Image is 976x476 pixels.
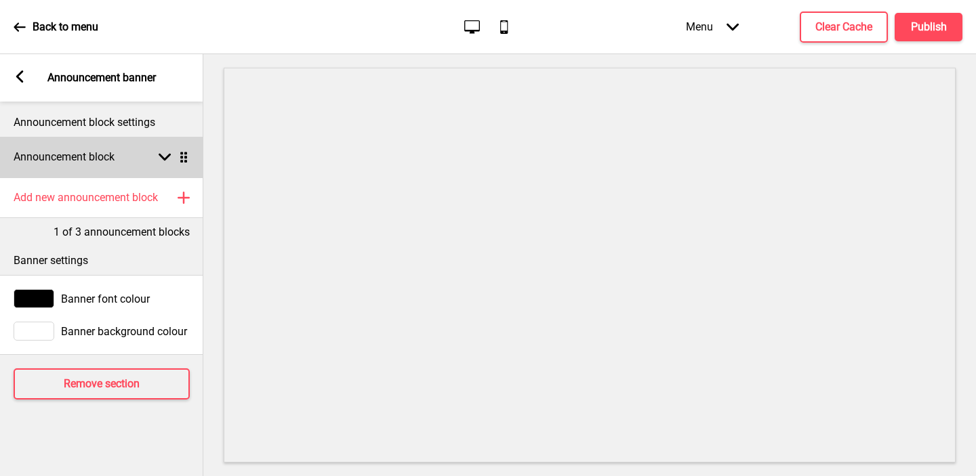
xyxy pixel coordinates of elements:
[64,376,140,391] h4: Remove section
[895,13,962,41] button: Publish
[911,20,947,35] h4: Publish
[33,20,98,35] p: Back to menu
[14,115,190,130] p: Announcement block settings
[14,253,190,268] p: Banner settings
[800,12,888,43] button: Clear Cache
[14,150,115,165] h4: Announcement block
[47,70,156,85] p: Announcement banner
[14,322,190,341] div: Banner background colour
[14,9,98,45] a: Back to menu
[672,7,752,47] div: Menu
[14,289,190,308] div: Banner font colour
[61,325,187,338] span: Banner background colour
[14,190,158,205] h4: Add new announcement block
[61,293,150,305] span: Banner font colour
[14,368,190,399] button: Remove section
[815,20,872,35] h4: Clear Cache
[54,225,190,240] p: 1 of 3 announcement blocks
